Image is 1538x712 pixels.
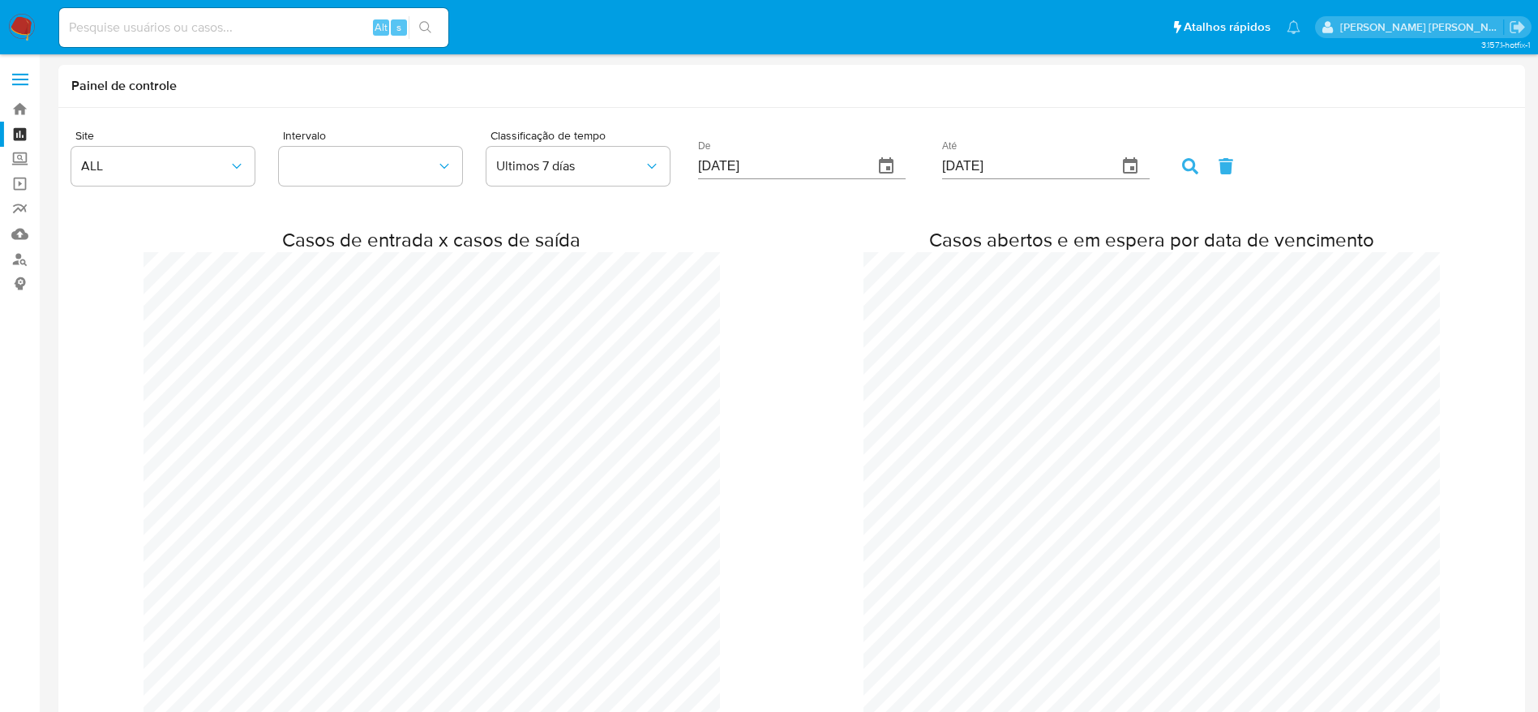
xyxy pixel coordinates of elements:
[1340,19,1504,35] p: lucas.santiago@mercadolivre.com
[942,142,957,152] label: Até
[863,228,1440,252] h2: Casos abertos e em espera por data de vencimento
[81,158,229,174] span: ALL
[1287,20,1300,34] a: Notificações
[71,78,1512,94] h1: Painel de controle
[144,228,720,252] h2: Casos de entrada x casos de saída
[1184,19,1270,36] span: Atalhos rápidos
[283,130,491,141] span: Intervalo
[486,147,670,186] button: Ultimos 7 días
[491,130,698,141] span: Classificação de tempo
[496,158,644,174] span: Ultimos 7 días
[409,16,442,39] button: search-icon
[375,19,388,35] span: Alt
[71,147,255,186] button: ALL
[396,19,401,35] span: s
[1509,19,1526,36] a: Sair
[75,130,283,141] span: Site
[59,17,448,38] input: Pesquise usuários ou casos...
[698,142,711,152] label: De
